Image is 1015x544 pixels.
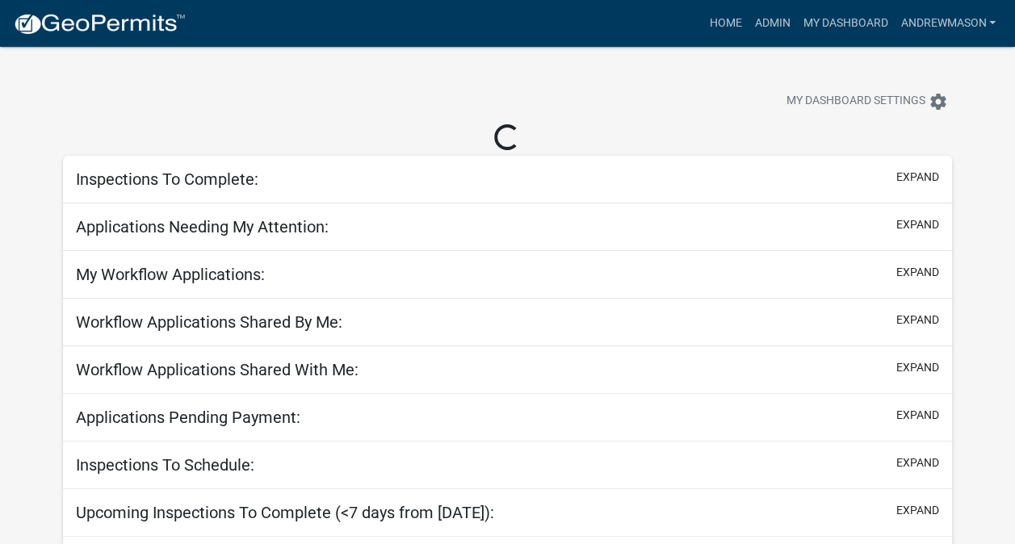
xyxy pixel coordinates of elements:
[896,407,939,424] button: expand
[896,312,939,328] button: expand
[896,216,939,233] button: expand
[929,92,948,111] i: settings
[76,360,359,379] h5: Workflow Applications Shared With Me:
[76,217,329,236] h5: Applications Needing My Attention:
[76,503,494,522] h5: Upcoming Inspections To Complete (<7 days from [DATE]):
[896,502,939,519] button: expand
[896,454,939,471] button: expand
[76,455,254,475] h5: Inspections To Schedule:
[703,8,748,39] a: Home
[894,8,1002,39] a: AndrewMason
[774,86,961,117] button: My Dashboard Settingssettings
[896,169,939,186] button: expand
[76,312,342,332] h5: Workflow Applications Shared By Me:
[76,265,265,284] h5: My Workflow Applications:
[748,8,796,39] a: Admin
[896,359,939,376] button: expand
[796,8,894,39] a: My Dashboard
[76,408,300,427] h5: Applications Pending Payment:
[786,92,925,111] span: My Dashboard Settings
[896,264,939,281] button: expand
[76,169,258,189] h5: Inspections To Complete:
